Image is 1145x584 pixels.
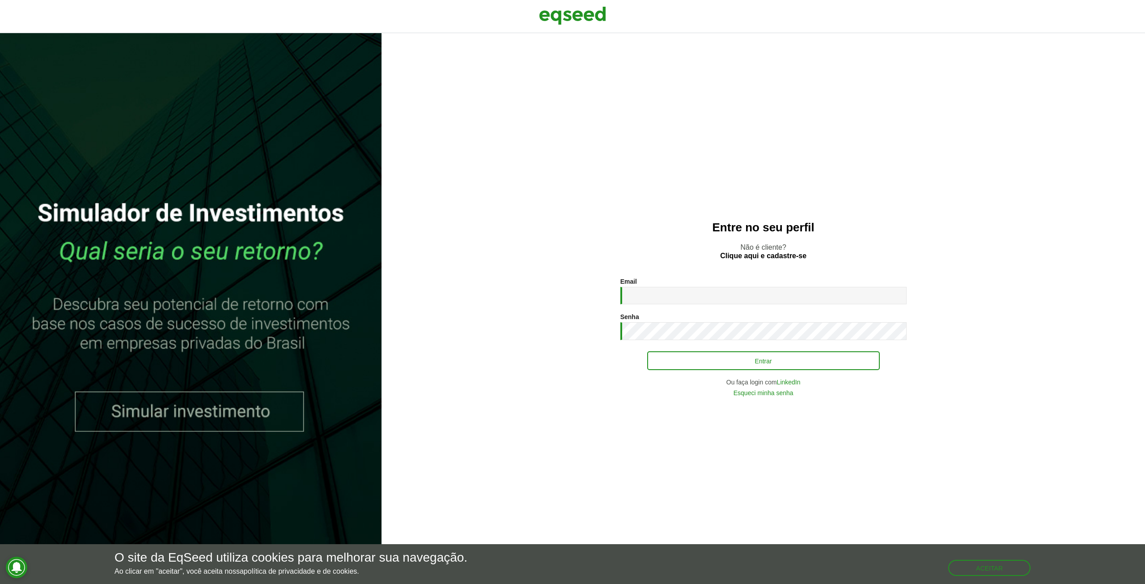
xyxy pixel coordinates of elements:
[244,568,357,575] a: política de privacidade e de cookies
[114,551,467,565] h5: O site da EqSeed utiliza cookies para melhorar sua navegação.
[620,314,639,320] label: Senha
[114,567,467,575] p: Ao clicar em "aceitar", você aceita nossa .
[647,351,880,370] button: Entrar
[399,221,1127,234] h2: Entre no seu perfil
[620,278,637,285] label: Email
[720,252,806,260] a: Clique aqui e cadastre-se
[620,379,907,385] div: Ou faça login com
[539,4,606,27] img: EqSeed Logo
[734,390,793,396] a: Esqueci minha senha
[948,560,1030,576] button: Aceitar
[399,243,1127,260] p: Não é cliente?
[777,379,801,385] a: LinkedIn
